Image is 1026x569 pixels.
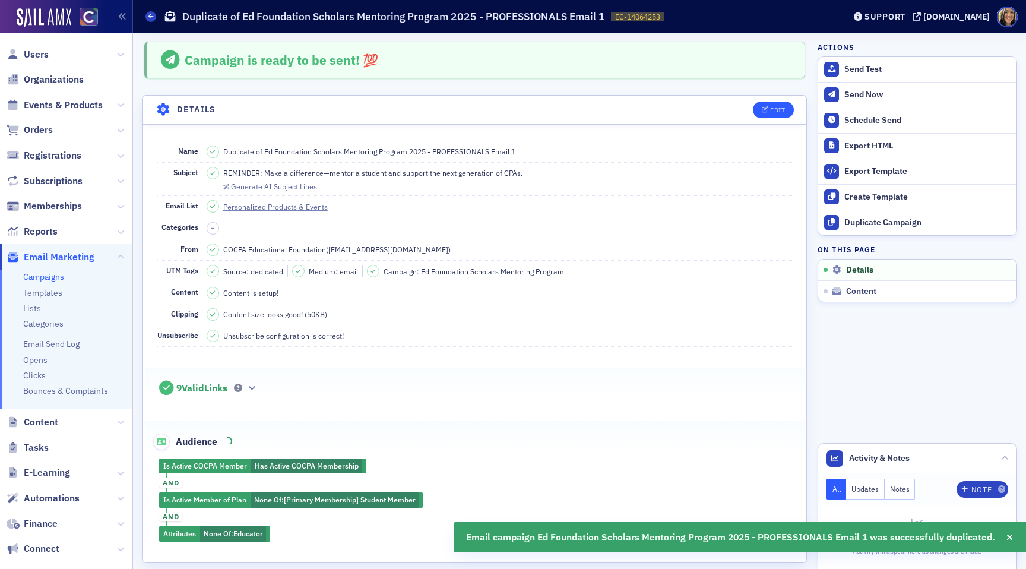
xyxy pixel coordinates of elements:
h4: On this page [818,244,1017,255]
div: Duplicate Campaign [844,217,1011,228]
button: All [826,479,847,500]
a: Organizations [7,73,84,86]
button: Send Test [818,57,1016,82]
span: Subject [173,167,198,177]
span: Unsubscribe [157,330,198,340]
span: – [211,224,214,232]
a: Lists [23,303,41,314]
button: [DOMAIN_NAME] [913,12,994,21]
h4: Actions [818,42,854,52]
span: Memberships [24,200,82,213]
span: Email Marketing [24,251,94,264]
span: Content [846,286,876,297]
span: Audience [153,434,218,450]
span: Medium: email [309,266,358,277]
span: Email campaign Ed Foundation Scholars Mentoring Program 2025 - PROFESSIONALS Email 1 was successf... [466,530,995,545]
a: Tasks [7,441,49,454]
a: Automations [7,492,80,505]
a: Create Template [818,184,1016,210]
button: Generate AI Subject Lines [223,181,317,191]
span: Subscriptions [24,175,83,188]
div: Send Now [844,90,1011,100]
span: UTM Tags [166,265,198,275]
span: EC-14064253 [615,12,660,22]
span: Automations [24,492,80,505]
span: Campaign is ready to be sent! 💯 [185,52,378,68]
span: Registrations [24,149,81,162]
a: Email Marketing [7,251,94,264]
a: Templates [23,287,62,298]
a: Subscriptions [7,175,83,188]
span: Finance [24,517,58,530]
a: Personalized Products & Events [223,201,338,212]
span: E-Learning [24,466,70,479]
div: Schedule Send [844,115,1011,126]
a: Finance [7,517,58,530]
a: Events & Products [7,99,103,112]
span: Unsubscribe configuration is correct! [223,330,344,341]
a: Email Send Log [23,339,80,349]
div: Edit [770,107,785,113]
span: Orders [24,124,53,137]
button: Note [957,481,1008,498]
div: Export HTML [844,141,1011,151]
button: Duplicate Campaign [818,210,1016,235]
span: Users [24,48,49,61]
span: Campaign: Ed Foundation Scholars Mentoring Program [384,266,564,277]
a: Export HTML [818,133,1016,159]
button: Notes [885,479,916,500]
span: Categories [161,222,198,232]
a: Opens [23,355,47,365]
div: Create Template [844,192,1011,203]
a: Campaigns [23,271,64,282]
a: View Homepage [71,8,98,28]
span: Reports [24,225,58,238]
div: [DOMAIN_NAME] [923,11,990,22]
div: Send Test [844,64,1011,75]
span: Content [171,287,198,296]
a: Bounces & Complaints [23,385,108,396]
span: 9 Valid Links [176,383,227,394]
a: E-Learning [7,466,70,479]
span: Email List [166,201,198,210]
span: From [180,244,198,254]
span: Duplicate of Ed Foundation Scholars Mentoring Program 2025 - PROFESSIONALS Email 1 [223,146,515,157]
a: Clicks [23,370,46,381]
img: SailAMX [80,8,98,26]
span: Source: dedicated [223,266,283,277]
a: Export Template [818,159,1016,184]
span: Clipping [171,309,198,318]
a: Reports [7,225,58,238]
h4: Details [177,103,216,116]
div: Export Template [844,166,1011,177]
div: Note [971,486,992,493]
span: Events & Products [24,99,103,112]
span: REMINDER: Make a difference—mentor a student and support the next generation of CPAs. [223,167,522,178]
a: Content [7,416,58,429]
h1: Duplicate of Ed Foundation Scholars Mentoring Program 2025 - PROFESSIONALS Email 1 [182,10,605,24]
span: COCPA Educational Foundation ( [EMAIL_ADDRESS][DOMAIN_NAME] ) [223,244,451,255]
button: Updates [846,479,885,500]
button: Edit [753,102,794,118]
span: Profile [997,7,1018,27]
span: Content size looks good! (50KB) [223,309,327,320]
img: SailAMX [17,8,71,27]
div: Generate AI Subject Lines [231,184,317,190]
a: Memberships [7,200,82,213]
span: Details [846,265,873,276]
button: Send Now [818,82,1016,108]
a: Categories [23,318,64,329]
span: Content is setup! [223,287,278,298]
span: — [223,223,229,233]
span: Organizations [24,73,84,86]
span: Connect [24,542,59,555]
a: Registrations [7,149,81,162]
span: Content [24,416,58,429]
span: Name [178,146,198,156]
a: Users [7,48,49,61]
span: Activity & Notes [849,452,910,464]
button: Schedule Send [818,108,1016,133]
a: Connect [7,542,59,555]
div: Support [864,11,905,22]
